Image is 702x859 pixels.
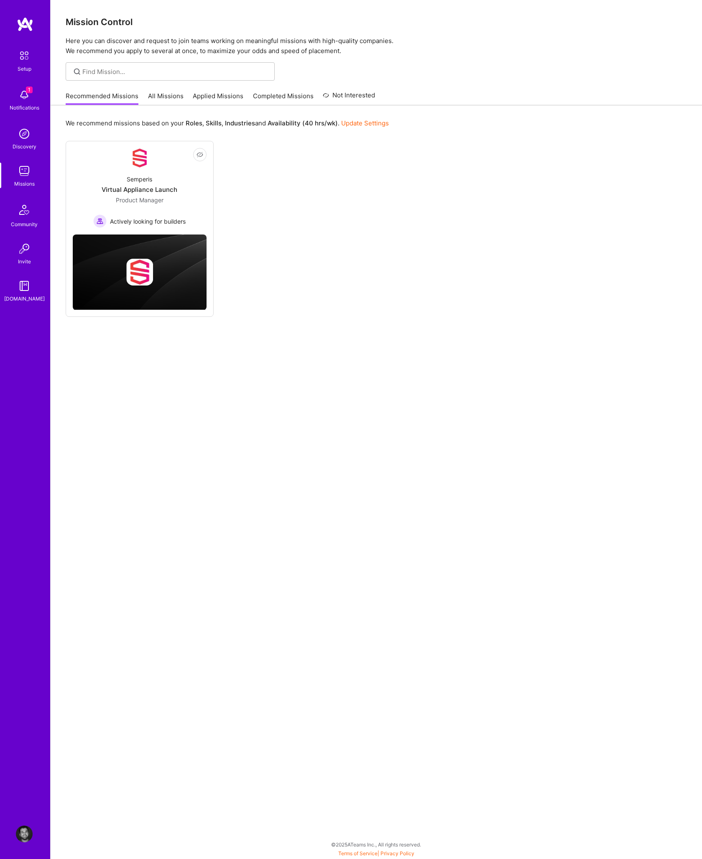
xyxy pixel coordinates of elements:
div: Virtual Appliance Launch [102,185,177,194]
span: Product Manager [116,196,163,204]
p: Here you can discover and request to join teams working on meaningful missions with high-quality ... [66,36,687,56]
b: Roles [186,119,202,127]
a: User Avatar [14,826,35,842]
img: Invite [16,240,33,257]
b: Skills [206,119,222,127]
a: Not Interested [323,90,375,105]
div: © 2025 ATeams Inc., All rights reserved. [50,834,702,855]
a: All Missions [148,92,184,105]
span: 1 [26,87,33,93]
div: Discovery [13,142,36,151]
a: Privacy Policy [380,850,414,856]
div: Notifications [10,103,39,112]
span: | [338,850,414,856]
span: Actively looking for builders [110,217,186,226]
img: Company Logo [130,148,150,168]
b: Availability (40 hrs/wk) [268,119,338,127]
img: cover [73,235,207,310]
img: bell [16,87,33,103]
input: Find Mission... [82,67,268,76]
a: Recommended Missions [66,92,138,105]
div: [DOMAIN_NAME] [4,294,45,303]
h3: Mission Control [66,17,687,27]
img: logo [17,17,33,32]
div: Semperis [127,175,152,184]
img: User Avatar [16,826,33,842]
img: discovery [16,125,33,142]
img: Community [14,200,34,220]
b: Industries [225,119,255,127]
i: icon EyeClosed [197,151,203,158]
a: Completed Missions [253,92,314,105]
div: Community [11,220,38,229]
a: Company LogoSemperisVirtual Appliance LaunchProduct Manager Actively looking for buildersActively... [73,148,207,228]
img: Actively looking for builders [93,214,107,228]
p: We recommend missions based on your , , and . [66,119,389,127]
i: icon SearchGrey [72,67,82,76]
a: Applied Missions [193,92,243,105]
img: Company logo [126,259,153,285]
img: setup [15,47,33,64]
a: Update Settings [341,119,389,127]
img: teamwork [16,163,33,179]
a: Terms of Service [338,850,378,856]
img: guide book [16,278,33,294]
div: Setup [18,64,31,73]
div: Missions [14,179,35,188]
div: Invite [18,257,31,266]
